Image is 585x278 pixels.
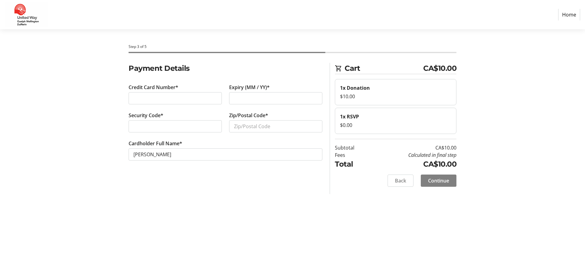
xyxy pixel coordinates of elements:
[340,93,451,100] div: $10.00
[133,123,217,130] iframe: Secure CVC input frame
[340,121,451,129] div: $0.00
[335,159,370,170] td: Total
[370,151,456,159] td: Calculated in final step
[370,144,456,151] td: CA$10.00
[129,63,322,74] h2: Payment Details
[129,140,182,147] label: Cardholder Full Name*
[340,113,359,120] strong: 1x RSVP
[423,63,456,74] span: CA$10.00
[370,159,456,170] td: CA$10.00
[558,9,580,20] a: Home
[229,120,322,132] input: Zip/Postal Code
[5,2,48,27] img: United Way Guelph Wellington Dufferin's Logo
[229,84,270,91] label: Expiry (MM / YY)*
[133,95,217,102] iframe: Secure card number input frame
[129,84,178,91] label: Credit Card Number*
[335,144,370,151] td: Subtotal
[129,148,322,161] input: Card Holder Name
[388,175,413,187] button: Back
[234,95,317,102] iframe: Secure expiration date input frame
[340,85,370,91] strong: 1x Donation
[421,175,456,187] button: Continue
[129,44,456,49] div: Step 3 of 5
[345,63,423,74] span: Cart
[229,112,268,119] label: Zip/Postal Code*
[335,151,370,159] td: Fees
[129,112,163,119] label: Security Code*
[395,177,406,184] span: Back
[428,177,449,184] span: Continue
